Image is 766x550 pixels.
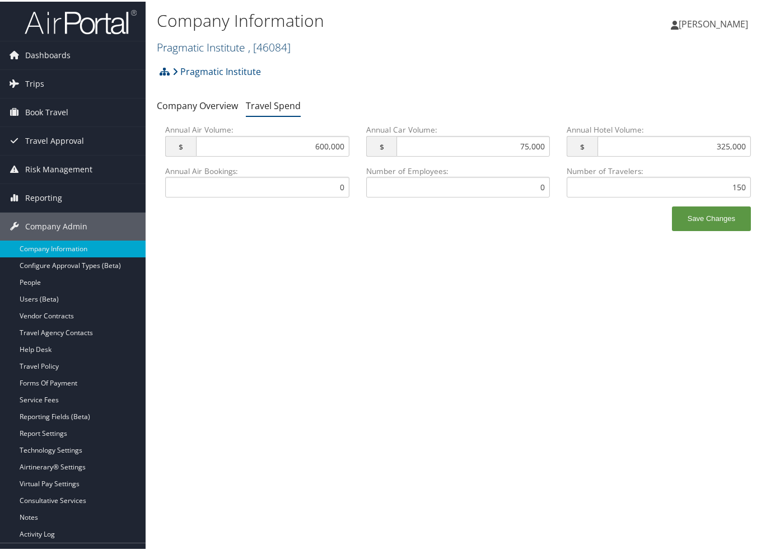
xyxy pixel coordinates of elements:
[165,134,196,155] span: $
[366,123,550,163] label: Annual Car Volume:
[196,134,349,155] input: Annual Air Volume: $
[679,16,748,29] span: [PERSON_NAME]
[172,59,261,81] a: Pragmatic Institute
[25,154,92,182] span: Risk Management
[25,97,68,125] span: Book Travel
[672,205,751,229] button: Save Changes
[165,164,349,196] label: Annual Air Bookings:
[25,7,137,34] img: airportal-logo.png
[25,182,62,210] span: Reporting
[567,175,751,196] input: Number of Travelers:
[366,164,550,196] label: Number of Employees:
[366,175,550,196] input: Number of Employees:
[396,134,550,155] input: Annual Car Volume: $
[597,134,751,155] input: Annual Hotel Volume: $
[25,68,44,96] span: Trips
[25,125,84,153] span: Travel Approval
[25,211,87,239] span: Company Admin
[671,6,759,39] a: [PERSON_NAME]
[157,98,238,110] a: Company Overview
[165,175,349,196] input: Annual Air Bookings:
[567,123,751,163] label: Annual Hotel Volume:
[165,123,349,163] label: Annual Air Volume:
[567,134,597,155] span: $
[246,98,301,110] a: Travel Spend
[567,164,751,196] label: Number of Travelers:
[157,7,558,31] h1: Company Information
[366,134,397,155] span: $
[25,40,71,68] span: Dashboards
[157,38,291,53] a: Pragmatic Institute
[248,38,291,53] span: , [ 46084 ]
